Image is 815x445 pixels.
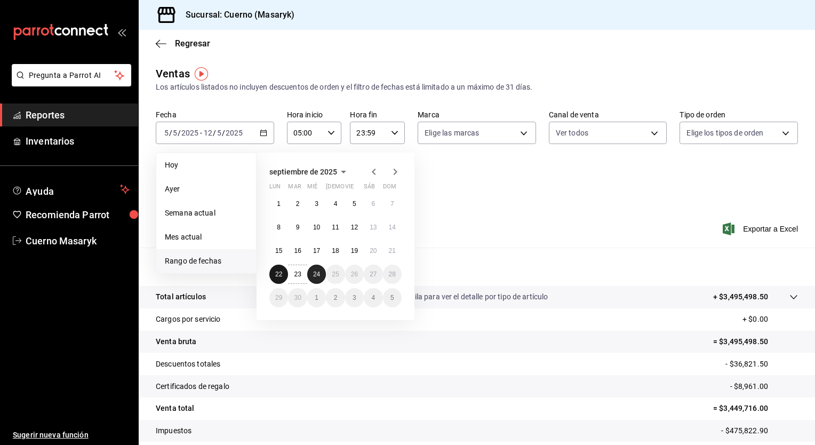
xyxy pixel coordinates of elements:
abbr: miércoles [307,183,317,194]
span: Hoy [165,160,247,171]
p: Descuentos totales [156,359,220,370]
span: Cuerno Masaryk [26,234,130,248]
label: Fecha [156,111,274,118]
button: 28 de septiembre de 2025 [383,265,402,284]
abbr: 26 de septiembre de 2025 [351,271,358,278]
abbr: 17 de septiembre de 2025 [313,247,320,255]
input: ---- [225,129,243,137]
p: Venta bruta [156,336,196,347]
span: Ayer [165,184,247,195]
button: 29 de septiembre de 2025 [269,288,288,307]
abbr: 8 de septiembre de 2025 [277,224,281,231]
abbr: 15 de septiembre de 2025 [275,247,282,255]
div: Los artículos listados no incluyen descuentos de orden y el filtro de fechas está limitado a un m... [156,82,798,93]
button: 9 de septiembre de 2025 [288,218,307,237]
p: Resumen [156,260,798,273]
abbr: 4 de octubre de 2025 [371,294,375,301]
abbr: martes [288,183,301,194]
span: / [169,129,172,137]
button: 19 de septiembre de 2025 [345,241,364,260]
button: 25 de septiembre de 2025 [326,265,345,284]
span: Regresar [175,38,210,49]
button: 6 de septiembre de 2025 [364,194,382,213]
input: -- [172,129,178,137]
span: Rango de fechas [165,256,247,267]
button: 23 de septiembre de 2025 [288,265,307,284]
abbr: 21 de septiembre de 2025 [389,247,396,255]
abbr: 6 de septiembre de 2025 [371,200,375,208]
button: 17 de septiembre de 2025 [307,241,326,260]
button: 3 de septiembre de 2025 [307,194,326,213]
label: Hora inicio [287,111,342,118]
button: 2 de octubre de 2025 [326,288,345,307]
abbr: jueves [326,183,389,194]
abbr: 18 de septiembre de 2025 [332,247,339,255]
h3: Sucursal: Cuerno (Masaryk) [177,9,294,21]
span: / [222,129,225,137]
abbr: 2 de octubre de 2025 [334,294,338,301]
span: Elige los tipos de orden [686,128,763,138]
button: Pregunta a Parrot AI [12,64,131,86]
button: Exportar a Excel [725,222,798,235]
button: 13 de septiembre de 2025 [364,218,382,237]
button: 27 de septiembre de 2025 [364,265,382,284]
button: 18 de septiembre de 2025 [326,241,345,260]
abbr: 27 de septiembre de 2025 [370,271,377,278]
abbr: 5 de octubre de 2025 [390,294,394,301]
abbr: 16 de septiembre de 2025 [294,247,301,255]
abbr: 7 de septiembre de 2025 [390,200,394,208]
abbr: 22 de septiembre de 2025 [275,271,282,278]
span: Sugerir nueva función [13,430,130,441]
abbr: 9 de septiembre de 2025 [296,224,300,231]
p: - $36,821.50 [725,359,798,370]
abbr: 19 de septiembre de 2025 [351,247,358,255]
label: Tipo de orden [680,111,798,118]
span: / [178,129,181,137]
button: 1 de septiembre de 2025 [269,194,288,213]
abbr: 1 de septiembre de 2025 [277,200,281,208]
button: 2 de septiembre de 2025 [288,194,307,213]
button: 30 de septiembre de 2025 [288,288,307,307]
span: Ayuda [26,183,116,196]
input: -- [164,129,169,137]
p: - $8,961.00 [730,381,798,392]
span: / [213,129,216,137]
abbr: domingo [383,183,396,194]
abbr: 30 de septiembre de 2025 [294,294,301,301]
button: open_drawer_menu [117,28,126,36]
span: Reportes [26,108,130,122]
a: Pregunta a Parrot AI [7,77,131,89]
abbr: lunes [269,183,281,194]
button: 7 de septiembre de 2025 [383,194,402,213]
abbr: 14 de septiembre de 2025 [389,224,396,231]
p: + $3,495,498.50 [713,291,768,303]
p: + $0.00 [742,314,798,325]
span: - [200,129,202,137]
button: 1 de octubre de 2025 [307,288,326,307]
label: Hora fin [350,111,405,118]
abbr: 3 de octubre de 2025 [353,294,356,301]
span: septiembre de 2025 [269,168,337,176]
button: 4 de octubre de 2025 [364,288,382,307]
input: -- [217,129,222,137]
span: Inventarios [26,134,130,148]
abbr: 2 de septiembre de 2025 [296,200,300,208]
span: Semana actual [165,208,247,219]
abbr: 28 de septiembre de 2025 [389,271,396,278]
abbr: 1 de octubre de 2025 [315,294,318,301]
button: 26 de septiembre de 2025 [345,265,364,284]
button: 16 de septiembre de 2025 [288,241,307,260]
p: = $3,495,498.50 [713,336,798,347]
button: 5 de septiembre de 2025 [345,194,364,213]
abbr: 4 de septiembre de 2025 [334,200,338,208]
label: Canal de venta [549,111,667,118]
button: 14 de septiembre de 2025 [383,218,402,237]
abbr: 11 de septiembre de 2025 [332,224,339,231]
p: - $475,822.90 [721,425,798,436]
p: Total artículos [156,291,206,303]
button: 21 de septiembre de 2025 [383,241,402,260]
button: 4 de septiembre de 2025 [326,194,345,213]
div: Ventas [156,66,190,82]
button: 5 de octubre de 2025 [383,288,402,307]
